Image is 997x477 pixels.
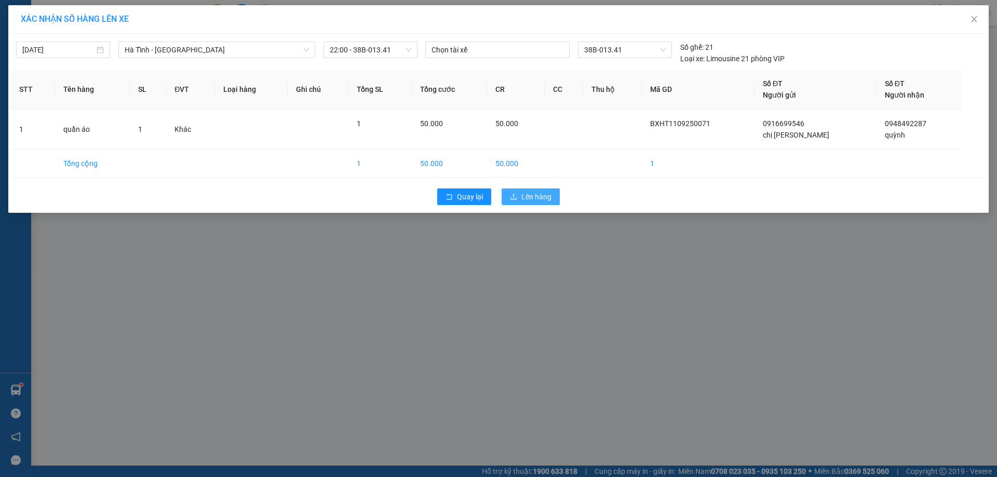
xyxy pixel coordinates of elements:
span: Quay lại [457,191,483,202]
span: Người nhận [885,91,924,99]
span: 50.000 [420,119,443,128]
th: STT [11,70,55,110]
li: Hotline: 0981127575, 0981347575, 19009067 [97,38,434,51]
th: Tổng cước [412,70,487,110]
span: XÁC NHẬN SỐ HÀNG LÊN XE [21,14,129,24]
th: Mã GD [642,70,755,110]
th: Tên hàng [55,70,130,110]
span: upload [510,193,517,201]
td: 1 [348,149,412,178]
div: 21 [680,42,713,53]
span: 22:00 - 38B-013.41 [330,42,411,58]
th: ĐVT [166,70,215,110]
th: CR [487,70,545,110]
th: CC [545,70,583,110]
td: 1 [642,149,755,178]
span: 0948492287 [885,119,926,128]
th: Ghi chú [288,70,348,110]
td: Khác [166,110,215,149]
button: rollbackQuay lại [437,188,491,205]
span: Loại xe: [680,53,705,64]
th: SL [130,70,166,110]
span: 38B-013.41 [584,42,665,58]
span: Số ĐT [763,79,783,88]
span: close [970,15,978,23]
input: 11/09/2025 [22,44,95,56]
span: BXHT1109250071 [650,119,710,128]
span: 1 [357,119,361,128]
span: 50.000 [495,119,518,128]
span: quỳnh [885,131,905,139]
span: Số ĐT [885,79,905,88]
span: Người gửi [763,91,796,99]
th: Thu hộ [583,70,642,110]
span: 1 [138,125,142,133]
span: Số ghế: [680,42,704,53]
button: uploadLên hàng [502,188,560,205]
div: Limousine 21 phòng VIP [680,53,785,64]
img: logo.jpg [13,13,65,65]
td: quần áo [55,110,130,149]
th: Loại hàng [215,70,287,110]
td: 1 [11,110,55,149]
span: Lên hàng [521,191,551,202]
b: GỬI : VP [PERSON_NAME] [13,75,181,92]
th: Tổng SL [348,70,412,110]
li: Số [GEOGRAPHIC_DATA][PERSON_NAME], P. [GEOGRAPHIC_DATA] [97,25,434,38]
span: chị [PERSON_NAME] [763,131,829,139]
span: rollback [446,193,453,201]
td: Tổng cộng [55,149,130,178]
span: Hà Tĩnh - Hà Nội [125,42,309,58]
button: Close [960,5,989,34]
td: 50.000 [487,149,545,178]
span: 0916699546 [763,119,804,128]
span: down [303,47,309,53]
td: 50.000 [412,149,487,178]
